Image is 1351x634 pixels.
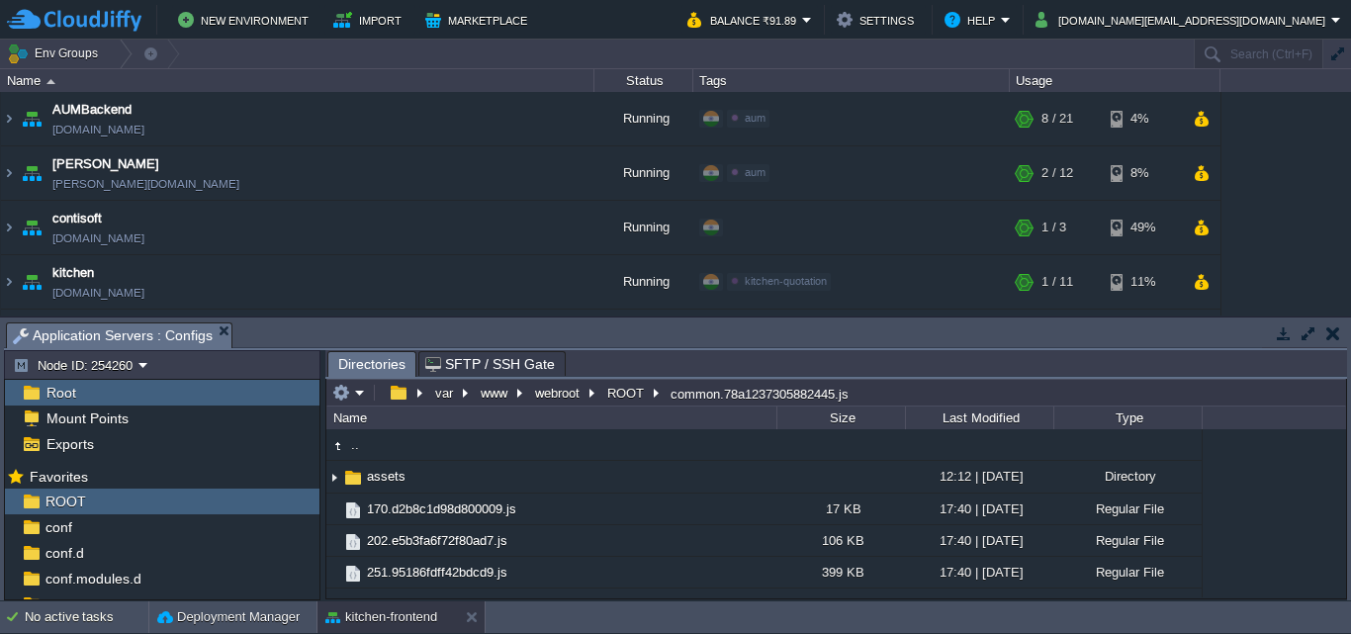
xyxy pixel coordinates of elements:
a: contisoft [52,209,102,228]
button: [DOMAIN_NAME][EMAIL_ADDRESS][DOMAIN_NAME] [1036,8,1331,32]
div: 4 / 18 [1041,310,1073,363]
img: AMDAwAAAACH5BAEAAAAALAAAAAABAAEAAAICRAEAOw== [326,589,342,619]
div: 106 KB [776,525,905,556]
div: Regular File [1053,494,1202,524]
a: 29.418e69ade6be4828.js [364,595,512,612]
button: ROOT [604,384,649,402]
div: 4% [1111,92,1175,145]
button: Balance ₹91.89 [687,8,802,32]
div: 13 KB [776,589,905,619]
button: Settings [837,8,920,32]
div: Regular File [1053,589,1202,619]
img: AMDAwAAAACH5BAEAAAAALAAAAAABAAEAAAICRAEAOw== [326,494,342,524]
a: 251.95186fdff42bdcd9.js [364,564,510,581]
span: Favorites [26,468,91,486]
img: AMDAwAAAACH5BAEAAAAALAAAAAABAAEAAAICRAEAOw== [326,435,348,457]
div: 399 KB [776,557,905,588]
span: Directories [338,352,405,377]
div: Last Modified [907,407,1053,429]
div: 17:40 | [DATE] [905,525,1053,556]
a: [DOMAIN_NAME] [52,228,144,248]
span: SFTP / SSH Gate [425,352,555,376]
span: cron [42,595,76,613]
div: Running [594,92,693,145]
div: 8% [1111,146,1175,200]
div: 1 / 3 [1041,201,1066,254]
div: Directory [1053,461,1202,492]
img: AMDAwAAAACH5BAEAAAAALAAAAAABAAEAAAICRAEAOw== [342,563,364,585]
a: AUMBackend [52,100,132,120]
a: [DOMAIN_NAME] [52,283,144,303]
div: Size [778,407,905,429]
div: Name [2,69,593,92]
span: Application Servers : Configs [13,323,213,348]
div: 8 / 21 [1041,92,1073,145]
button: www [478,384,512,402]
div: Status [595,69,692,92]
iframe: chat widget [1268,555,1331,614]
span: conf.d [42,544,87,562]
a: conf.modules.d [42,570,144,588]
div: 49% [1111,201,1175,254]
div: Tags [694,69,1009,92]
div: 9% [1111,310,1175,363]
a: Exports [43,435,97,453]
img: AMDAwAAAACH5BAEAAAAALAAAAAABAAEAAAICRAEAOw== [1,92,17,145]
a: kitchen [52,263,94,283]
img: AMDAwAAAACH5BAEAAAAALAAAAAABAAEAAAICRAEAOw== [342,531,364,553]
div: 12:12 | [DATE] [905,461,1053,492]
div: Regular File [1053,557,1202,588]
button: Marketplace [425,8,533,32]
img: AMDAwAAAACH5BAEAAAAALAAAAAABAAEAAAICRAEAOw== [1,310,17,363]
div: common.78a1237305882445.js [666,385,849,402]
div: Running [594,146,693,200]
div: Usage [1011,69,1219,92]
a: [PERSON_NAME][DOMAIN_NAME] [52,174,239,194]
span: conf [42,518,75,536]
span: aum [745,112,766,124]
div: 17:40 | [DATE] [905,589,1053,619]
button: webroot [532,384,585,402]
img: AMDAwAAAACH5BAEAAAAALAAAAAABAAEAAAICRAEAOw== [342,594,364,616]
a: Favorites [26,469,91,485]
button: Node ID: 254260 [13,356,138,374]
span: ROOT [42,493,89,510]
button: Env Groups [7,40,105,67]
img: AMDAwAAAACH5BAEAAAAALAAAAAABAAEAAAICRAEAOw== [46,79,55,84]
img: AMDAwAAAACH5BAEAAAAALAAAAAABAAEAAAICRAEAOw== [1,146,17,200]
a: Mount Points [43,409,132,427]
div: 17:40 | [DATE] [905,557,1053,588]
img: CloudJiffy [7,8,141,33]
span: aum [745,166,766,178]
span: 202.e5b3fa6f72f80ad7.js [364,532,510,549]
span: [PERSON_NAME] [52,154,159,174]
img: AMDAwAAAACH5BAEAAAAALAAAAAABAAEAAAICRAEAOw== [342,499,364,521]
span: kitchen-quotation [745,275,827,287]
img: AMDAwAAAACH5BAEAAAAALAAAAAABAAEAAAICRAEAOw== [18,92,45,145]
div: No active tasks [25,601,148,633]
button: var [432,384,458,402]
div: Running [594,201,693,254]
img: AMDAwAAAACH5BAEAAAAALAAAAAABAAEAAAICRAEAOw== [326,525,342,556]
a: .. [348,436,362,453]
div: Running [594,255,693,309]
div: Type [1055,407,1202,429]
button: Import [333,8,407,32]
img: AMDAwAAAACH5BAEAAAAALAAAAAABAAEAAAICRAEAOw== [326,557,342,588]
a: [DOMAIN_NAME] [52,120,144,139]
a: assets [364,468,408,485]
img: AMDAwAAAACH5BAEAAAAALAAAAAABAAEAAAICRAEAOw== [1,201,17,254]
a: Root [43,384,79,402]
div: Regular File [1053,525,1202,556]
img: AMDAwAAAACH5BAEAAAAALAAAAAABAAEAAAICRAEAOw== [1,255,17,309]
input: Click to enter the path [326,379,1346,407]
